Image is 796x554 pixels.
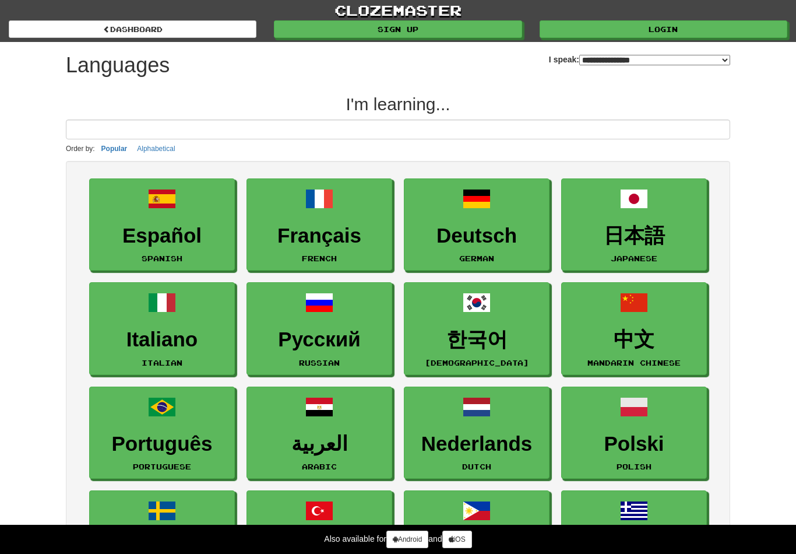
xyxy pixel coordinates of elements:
a: العربيةArabic [246,387,392,479]
h3: Nederlands [410,433,543,455]
a: PolskiPolish [561,387,707,479]
a: EspañolSpanish [89,178,235,271]
small: Order by: [66,145,95,153]
small: Russian [299,359,340,367]
small: Polish [617,462,651,471]
button: Alphabetical [133,142,178,155]
small: Italian [142,359,182,367]
h3: Deutsch [410,225,543,247]
a: 한국어[DEMOGRAPHIC_DATA] [404,282,550,375]
a: Android [386,531,428,548]
small: Spanish [142,254,182,262]
a: ItalianoItalian [89,282,235,375]
h3: 日本語 [568,225,700,247]
small: Mandarin Chinese [587,359,681,367]
h2: I'm learning... [66,94,730,114]
h3: Русский [253,328,386,351]
small: Arabic [302,462,337,471]
small: Japanese [611,254,657,262]
h1: Languages [66,54,170,77]
h3: العربية [253,433,386,455]
a: FrançaisFrench [246,178,392,271]
a: 日本語Japanese [561,178,707,271]
button: Popular [98,142,131,155]
a: 中文Mandarin Chinese [561,282,707,375]
a: DeutschGerman [404,178,550,271]
a: Login [540,20,787,38]
a: iOS [442,531,472,548]
small: Portuguese [133,462,191,471]
small: [DEMOGRAPHIC_DATA] [425,359,529,367]
h3: 中文 [568,328,700,351]
h3: 한국어 [410,328,543,351]
a: dashboard [9,20,256,38]
label: I speak: [549,54,730,65]
h3: Português [96,433,228,455]
select: I speak: [579,55,730,65]
h3: Français [253,225,386,247]
a: NederlandsDutch [404,387,550,479]
a: PortuguêsPortuguese [89,387,235,479]
small: Dutch [462,462,491,471]
h3: Italiano [96,328,228,351]
h3: Español [96,225,228,247]
h3: Polski [568,433,700,455]
small: French [302,254,337,262]
small: German [459,254,494,262]
a: Sign up [274,20,522,38]
a: РусскийRussian [246,282,392,375]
